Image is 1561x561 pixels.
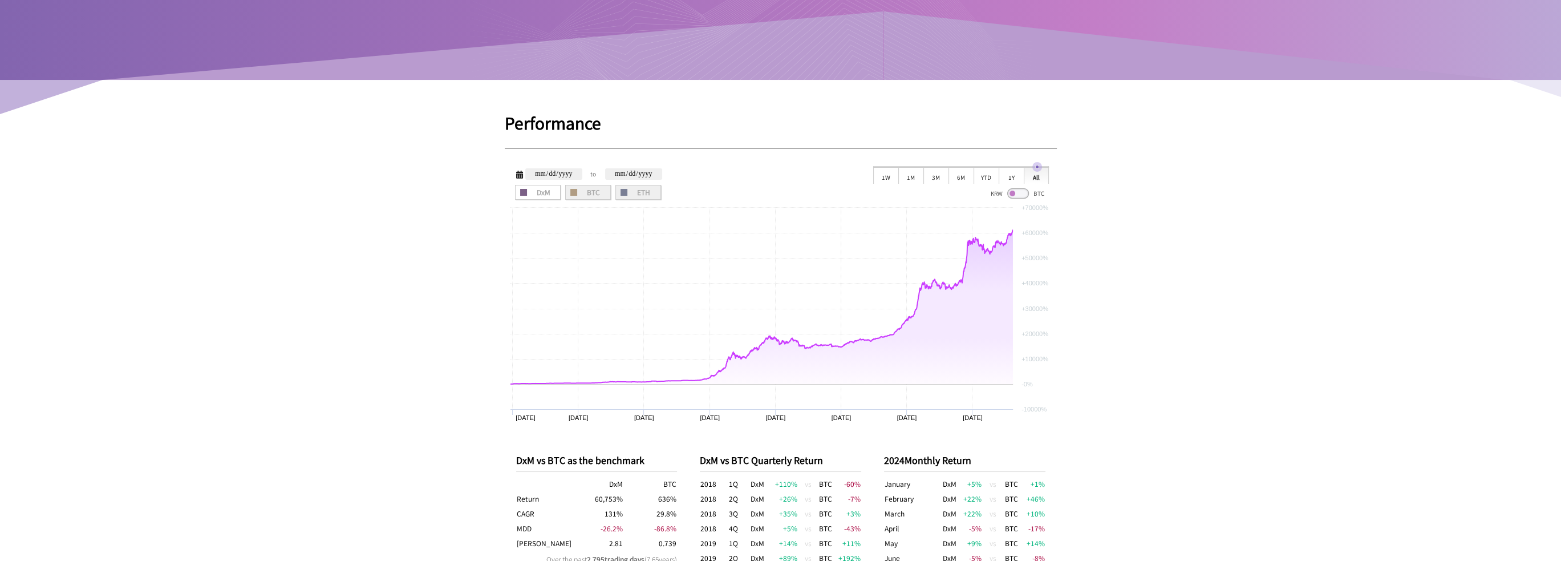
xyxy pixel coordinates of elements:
td: -7 % [833,491,861,506]
td: 2018 [700,506,728,521]
td: BTC [818,491,833,506]
td: BTC [1004,536,1022,551]
td: DxM [750,491,765,506]
text: +60000% [1021,229,1048,236]
td: January [884,477,940,491]
td: vs [982,506,1004,521]
div: All [1024,167,1049,184]
td: DxM [940,506,959,521]
td: +9 % [958,536,982,551]
td: -17 % [1022,521,1045,536]
th: BTC [623,477,677,491]
td: +14 % [765,536,798,551]
td: DxM [940,477,959,491]
span: Maximum Drawdown [517,523,532,533]
td: vs [982,477,1004,491]
td: May [884,536,940,551]
th: Compound Annual Growth Rate [516,506,570,521]
td: 636 % [623,491,677,506]
td: -5 % [958,521,982,536]
span: DxM [519,189,557,196]
p: DxM vs BTC Quarterly Return [700,453,861,467]
td: BTC [1004,506,1022,521]
td: +22 % [958,506,982,521]
td: 2Q [728,491,750,506]
td: +14 % [1022,536,1045,551]
td: 2018 [700,477,728,491]
td: vs [982,536,1004,551]
td: +110 % [765,477,798,491]
td: +46 % [1022,491,1045,506]
td: 2018 [700,491,728,506]
text: +70000% [1021,204,1048,211]
td: DxM [750,506,765,521]
text: [DATE] [634,414,654,421]
span: -86.8 % [654,523,676,533]
span: BTC [1033,189,1044,197]
div: 1M [898,167,923,184]
div: 1Y [999,167,1024,184]
th: Return [516,491,570,506]
td: +5 % [765,521,798,536]
td: 29.8 % [623,506,677,521]
div: 6M [948,167,974,184]
td: March [884,506,940,521]
td: DxM [750,477,765,491]
td: 1Q [728,477,750,491]
td: 4Q [728,521,750,536]
td: vs [798,521,818,536]
td: DxM [940,536,959,551]
td: 2.81 [570,536,623,551]
td: +26 % [765,491,798,506]
td: +5 % [958,477,982,491]
p: DxM vs BTC as the benchmark [516,453,678,467]
text: [DATE] [963,414,983,421]
td: BTC [818,506,833,521]
td: +1 % [1022,477,1045,491]
text: [DATE] [568,414,588,421]
text: [DATE] [897,414,917,421]
text: +20000% [1021,330,1048,337]
div: 1W [873,167,898,184]
td: +3 % [833,506,861,521]
td: DxM [750,521,765,536]
th: DxM [570,477,623,491]
text: [DATE] [831,414,851,421]
td: 2019 [700,536,728,551]
td: BTC [818,536,833,551]
td: 0.739 [623,536,677,551]
h1: Performance [505,114,1057,131]
text: -10000% [1021,406,1047,413]
text: [DATE] [700,414,720,421]
td: 60,753 % [570,491,623,506]
span: KRW [991,189,1003,197]
td: BTC [1004,491,1022,506]
td: +22 % [958,491,982,506]
div: 3M [923,167,948,184]
td: 131 % [570,506,623,521]
td: vs [798,491,818,506]
td: vs [798,506,818,521]
td: +10 % [1022,506,1045,521]
td: April [884,521,940,536]
td: DxM [940,491,959,506]
text: +40000% [1021,280,1048,286]
td: vs [982,491,1004,506]
td: BTC [1004,477,1022,491]
td: -43 % [833,521,861,536]
td: DxM [940,521,959,536]
span: Sharpe Ratio [517,538,571,548]
span: BTC [569,189,607,196]
text: +10000% [1021,356,1048,362]
td: +35 % [765,506,798,521]
td: -60 % [833,477,861,491]
td: 1Q [728,536,750,551]
span: ETH [619,189,657,196]
div: YTD [974,167,999,184]
td: 2018 [700,521,728,536]
td: +11 % [833,536,861,551]
td: vs [798,536,818,551]
td: DxM [750,536,765,551]
p: 2024 Monthly Return [884,453,1045,467]
td: 3Q [728,506,750,521]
